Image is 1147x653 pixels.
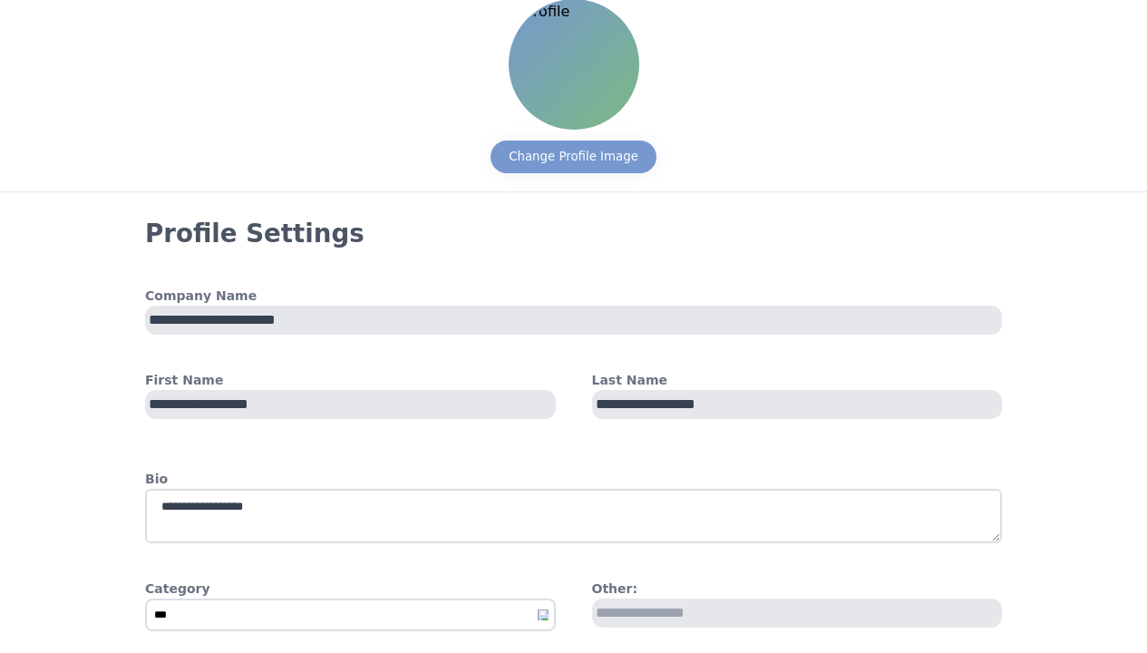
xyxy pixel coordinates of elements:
h4: Bio [145,470,1002,489]
h4: First Name [145,371,556,390]
h4: Other: [592,580,1003,599]
img: Profile [510,1,637,128]
h4: Last Name [592,371,1003,390]
div: Change Profile Image [509,148,638,166]
h4: Category [145,580,556,599]
h4: Company Name [145,287,1002,306]
button: Change Profile Image [491,141,656,173]
h3: Profile Settings [145,218,1002,250]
